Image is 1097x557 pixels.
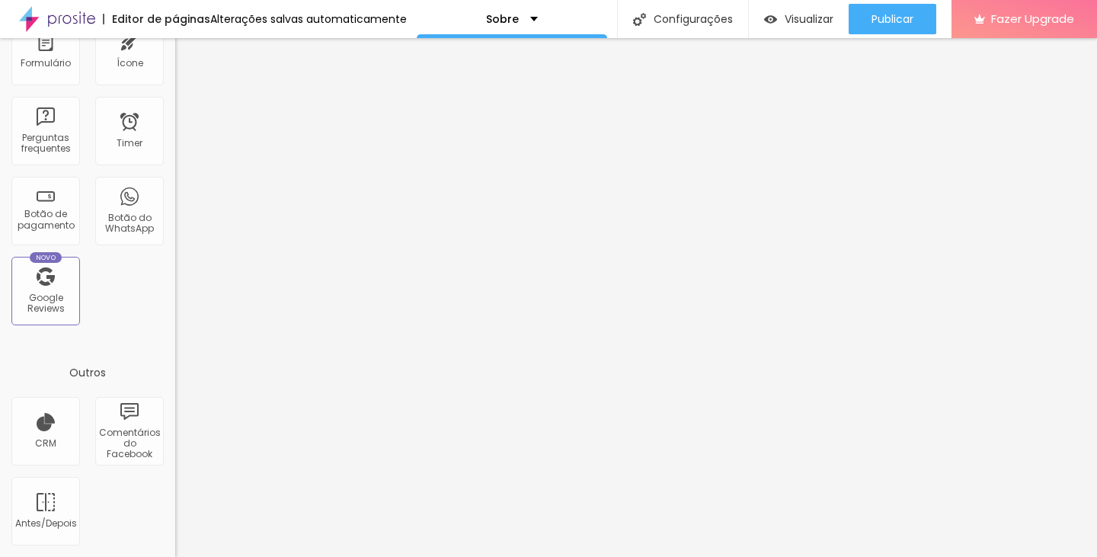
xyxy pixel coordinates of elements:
div: Perguntas frequentes [15,133,75,155]
div: Google Reviews [15,293,75,315]
button: Publicar [849,4,936,34]
div: Botão do WhatsApp [99,213,159,235]
div: Formulário [21,58,71,69]
button: Visualizar [749,4,849,34]
div: Ícone [117,58,143,69]
span: Publicar [872,13,913,25]
div: Novo [30,252,62,263]
div: CRM [35,438,56,449]
img: view-1.svg [764,13,777,26]
div: Timer [117,138,142,149]
div: Comentários do Facebook [99,427,159,460]
p: Sobre [486,14,519,24]
span: Visualizar [785,13,833,25]
div: Botão de pagamento [15,209,75,231]
div: Antes/Depois [15,518,75,529]
img: Icone [633,13,646,26]
div: Alterações salvas automaticamente [210,14,407,24]
span: Fazer Upgrade [991,12,1074,25]
iframe: Editor [175,38,1097,557]
div: Editor de páginas [103,14,210,24]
